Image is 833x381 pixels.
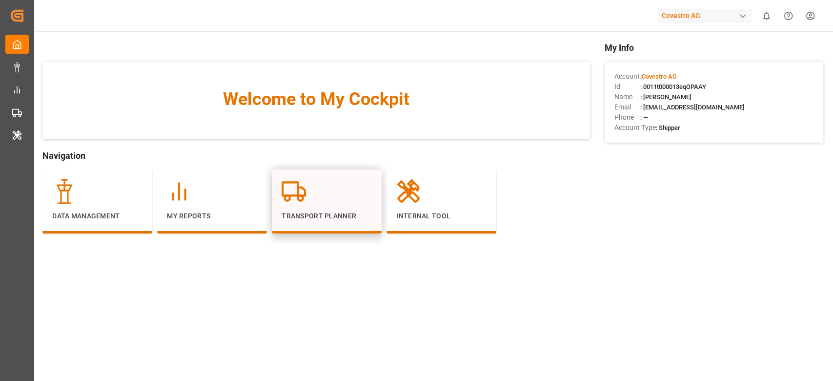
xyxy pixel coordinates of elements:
span: Welcome to My Cockpit [62,86,570,112]
span: : — [640,114,648,121]
p: Internal Tool [396,211,487,221]
span: Phone [614,112,640,123]
span: : Shipper [656,124,680,131]
span: Account Type [614,123,656,133]
button: Help Center [777,5,799,27]
span: : 0011t000013eqOPAAY [640,83,706,90]
p: Data Management [52,211,142,221]
p: Transport Planner [282,211,372,221]
span: Id [614,82,640,92]
span: Name [614,92,640,102]
span: Account [614,71,640,82]
span: Covestro AG [642,73,677,80]
button: Covestro AG [658,6,755,25]
span: : [EMAIL_ADDRESS][DOMAIN_NAME] [640,104,745,111]
span: : [PERSON_NAME] [640,93,691,101]
span: My Info [605,41,824,54]
span: Email [614,102,640,112]
div: Covestro AG [658,9,752,23]
span: : [640,73,677,80]
p: My Reports [167,211,257,221]
button: show 0 new notifications [755,5,777,27]
span: Navigation [42,149,589,162]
